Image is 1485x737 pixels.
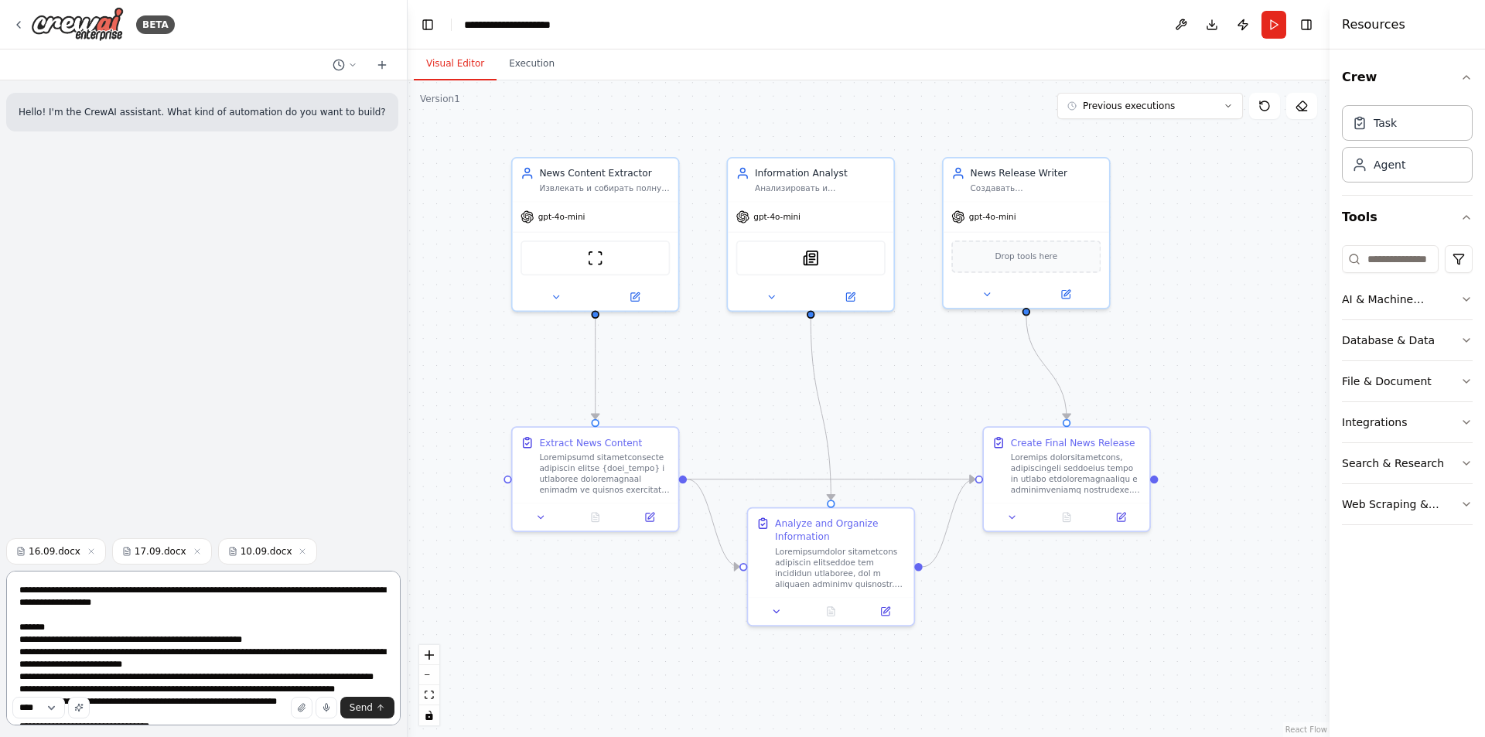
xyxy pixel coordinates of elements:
[419,685,439,705] button: fit view
[539,183,670,193] div: Извлекать и собирать полную информацию из предоставленных новостных ссылок {news_links}. Тщательн...
[942,157,1111,309] div: News Release WriterСоздавать профессиональные, исчерпывающие новостные релизы на основе проанализ...
[1342,279,1473,319] button: AI & Machine Learning
[419,705,439,725] button: toggle interactivity
[687,473,739,574] g: Edge from 6edcdcc7-a84a-4a76-ba98-b28cb3e29000 to bfa89e8e-7385-4d1d-8adf-2eee433c6f1b
[753,212,801,223] span: gpt-4o-mini
[419,645,439,725] div: React Flow controls
[135,545,186,558] span: 17.09.docx
[1374,157,1405,172] div: Agent
[1342,456,1444,471] div: Search & Research
[812,289,888,305] button: Open in side panel
[370,56,394,74] button: Start a new chat
[969,212,1016,223] span: gpt-4o-mini
[19,105,386,119] p: Hello! I'm the CrewAI assistant. What kind of automation do you want to build?
[862,603,909,619] button: Open in side panel
[29,545,80,558] span: 16.09.docx
[804,319,838,500] g: Edge from 2f16bfb9-c5ed-4577-bb27-ac5be3f6dd83 to bfa89e8e-7385-4d1d-8adf-2eee433c6f1b
[539,166,670,179] div: News Content Extractor
[538,212,585,223] span: gpt-4o-mini
[539,452,670,495] div: Loremipsumd sitametconsecte adipiscin elitse {doei_tempo} i utlaboree doloremagnaal enimadm ve qu...
[241,545,292,558] span: 10.09.docx
[1342,374,1432,389] div: File & Document
[326,56,364,74] button: Switch to previous chat
[755,166,886,179] div: Information Analyst
[291,697,312,718] button: Upload files
[971,166,1101,179] div: News Release Writer
[316,697,337,718] button: Click to speak your automation idea
[1057,93,1243,119] button: Previous executions
[626,509,673,525] button: Open in side panel
[497,48,567,80] button: Execution
[1342,239,1473,537] div: Tools
[1019,316,1074,419] g: Edge from e3a7fb4d-28c0-4f55-87cf-2f1c7ecb10e2 to 187cfd47-10e2-4e23-8a9e-acc907146e2c
[1342,333,1435,348] div: Database & Data
[419,665,439,685] button: zoom out
[567,509,624,525] button: No output available
[1296,14,1317,36] button: Hide right sidebar
[1028,286,1104,302] button: Open in side panel
[1342,320,1473,360] button: Database & Data
[923,473,975,574] g: Edge from bfa89e8e-7385-4d1d-8adf-2eee433c6f1b to 187cfd47-10e2-4e23-8a9e-acc907146e2c
[1342,496,1460,512] div: Web Scraping & Browsing
[971,183,1101,193] div: Создавать профессиональные, исчерпывающие новостные релизы на основе проанализированной информаци...
[747,507,916,626] div: Analyze and Organize InformationLoremipsumdolor sitametcons adipiscin elitseddoe tem incididun ut...
[775,517,906,544] div: Analyze and Organize Information
[420,93,460,105] div: Version 1
[1342,402,1473,442] button: Integrations
[1011,452,1142,495] div: Loremips dolorsitametcons, adipiscingeli seddoeius tempo in utlabo etdoloremagnaaliqu e adminimve...
[464,17,583,32] nav: breadcrumb
[589,319,602,419] g: Edge from 71470b86-fca9-47b9-a51c-7c6e291c271f to 6edcdcc7-a84a-4a76-ba98-b28cb3e29000
[1342,15,1405,34] h4: Resources
[539,436,642,449] div: Extract News Content
[1285,725,1327,734] a: React Flow attribution
[726,157,895,312] div: Information AnalystАнализировать и синтезировать извлеченный новостной контент для выявления ключ...
[755,183,886,193] div: Анализировать и синтезировать извлеченный новостной контент для выявления ключевых тем, трендов и...
[803,250,819,266] img: SerplyNewsSearchTool
[1038,509,1095,525] button: No output available
[587,250,603,266] img: ScrapeWebsiteTool
[1374,115,1397,131] div: Task
[687,473,975,486] g: Edge from 6edcdcc7-a84a-4a76-ba98-b28cb3e29000 to 187cfd47-10e2-4e23-8a9e-acc907146e2c
[1342,361,1473,401] button: File & Document
[419,645,439,665] button: zoom in
[1342,56,1473,99] button: Crew
[350,701,373,714] span: Send
[995,250,1058,263] span: Drop tools here
[136,15,175,34] div: BETA
[1342,443,1473,483] button: Search & Research
[68,697,90,718] button: Improve this prompt
[414,48,497,80] button: Visual Editor
[982,426,1151,532] div: Create Final News ReleaseLoremips dolorsitametcons, adipiscingeli seddoeius tempo in utlabo etdol...
[1011,436,1135,449] div: Create Final News Release
[596,289,672,305] button: Open in side panel
[775,546,906,589] div: Loremipsumdolor sitametcons adipiscin elitseddoe tem incididun utlaboree, dol m aliquaen adminimv...
[803,603,860,619] button: No output available
[1342,99,1473,195] div: Crew
[1083,100,1175,112] span: Previous executions
[31,7,124,42] img: Logo
[340,697,394,718] button: Send
[511,426,680,532] div: Extract News ContentLoremipsumd sitametconsecte adipiscin elitse {doei_tempo} i utlaboree dolorem...
[1098,509,1144,525] button: Open in side panel
[1342,415,1407,430] div: Integrations
[511,157,680,312] div: News Content ExtractorИзвлекать и собирать полную информацию из предоставленных новостных ссылок ...
[417,14,439,36] button: Hide left sidebar
[1342,196,1473,239] button: Tools
[1342,484,1473,524] button: Web Scraping & Browsing
[1342,292,1460,307] div: AI & Machine Learning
